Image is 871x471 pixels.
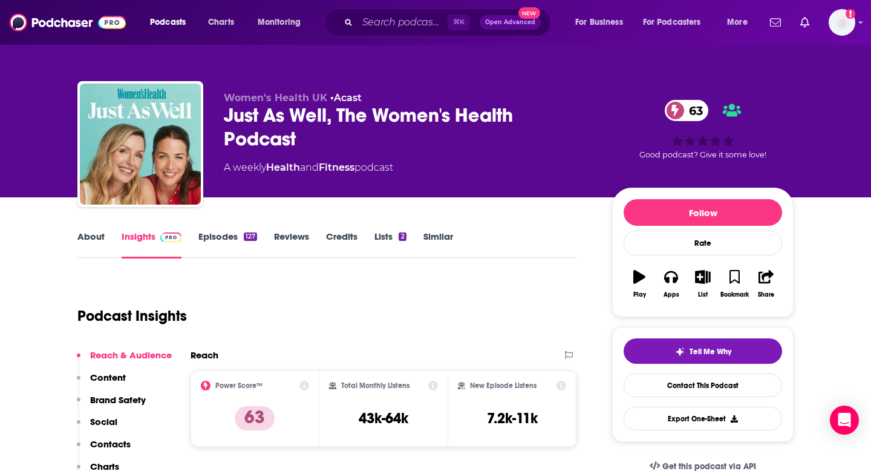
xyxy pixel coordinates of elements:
[330,92,362,104] span: •
[224,92,327,104] span: Women's Health UK
[830,406,859,435] div: Open Intercom Messenger
[690,347,731,357] span: Tell Me Why
[567,13,638,32] button: open menu
[249,13,316,32] button: open menu
[765,12,786,33] a: Show notifications dropdown
[191,349,218,361] h2: Reach
[359,409,408,427] h3: 43k-64k
[719,13,763,32] button: open menu
[485,19,535,25] span: Open Advanced
[224,160,393,175] div: A weekly podcast
[633,291,646,298] div: Play
[77,416,117,438] button: Social
[751,262,782,306] button: Share
[341,381,409,390] h2: Total Monthly Listens
[624,262,655,306] button: Play
[639,150,766,159] span: Good podcast? Give it some love!
[90,438,131,450] p: Contacts
[300,162,319,173] span: and
[150,14,186,31] span: Podcasts
[77,231,105,259] a: About
[90,394,146,406] p: Brand Safety
[399,232,406,241] div: 2
[829,9,855,36] img: User Profile
[77,349,172,372] button: Reach & Audience
[326,231,357,259] a: Credits
[198,231,257,259] a: Episodes127
[698,291,708,298] div: List
[244,232,257,241] div: 127
[480,15,541,30] button: Open AdvancedNew
[235,406,275,430] p: 63
[77,372,126,394] button: Content
[624,407,782,430] button: Export One-Sheet
[624,374,782,397] a: Contact This Podcast
[518,7,540,19] span: New
[80,84,201,205] img: Just As Well, The Women's Health Podcast
[77,307,187,325] h1: Podcast Insights
[664,291,679,298] div: Apps
[142,13,201,32] button: open menu
[487,409,538,427] h3: 7.2k-11k
[90,372,126,383] p: Content
[374,231,406,259] a: Lists2
[470,381,537,390] h2: New Episode Listens
[208,14,234,31] span: Charts
[575,14,623,31] span: For Business
[200,13,241,32] a: Charts
[624,231,782,255] div: Rate
[357,13,448,32] input: Search podcasts, credits, & more...
[655,262,687,306] button: Apps
[624,338,782,364] button: tell me why sparkleTell Me Why
[624,199,782,226] button: Follow
[160,232,181,242] img: Podchaser Pro
[77,438,131,461] button: Contacts
[77,394,146,417] button: Brand Safety
[758,291,774,298] div: Share
[122,231,181,259] a: InsightsPodchaser Pro
[266,162,300,173] a: Health
[795,12,814,33] a: Show notifications dropdown
[336,8,563,36] div: Search podcasts, credits, & more...
[665,100,709,121] a: 63
[635,13,719,32] button: open menu
[90,416,117,427] p: Social
[846,9,855,19] svg: Add a profile image
[319,162,354,173] a: Fitness
[675,347,685,357] img: tell me why sparkle
[720,291,749,298] div: Bookmark
[719,262,750,306] button: Bookmark
[612,92,794,167] div: 63Good podcast? Give it some love!
[829,9,855,36] span: Logged in as abbymayo
[215,381,263,390] h2: Power Score™
[10,11,126,34] img: Podchaser - Follow, Share and Rate Podcasts
[727,14,748,31] span: More
[687,262,719,306] button: List
[423,231,453,259] a: Similar
[448,15,470,30] span: ⌘ K
[274,231,309,259] a: Reviews
[677,100,709,121] span: 63
[829,9,855,36] button: Show profile menu
[258,14,301,31] span: Monitoring
[90,349,172,361] p: Reach & Audience
[643,14,701,31] span: For Podcasters
[334,92,362,104] a: Acast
